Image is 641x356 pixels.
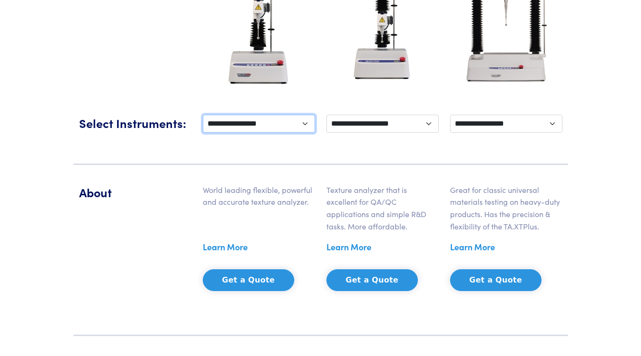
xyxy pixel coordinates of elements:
[203,269,294,291] button: Get a Quote
[203,240,248,254] a: Learn More
[450,184,562,232] p: Great for classic universal materials testing on heavy-duty products. Has the precision & flexibi...
[203,184,315,208] p: World leading flexible, powerful and accurate texture analyzer.
[450,240,495,254] a: Learn More
[326,184,439,232] p: Texture analyzer that is excellent for QA/QC applications and simple R&D tasks. More affordable.
[79,184,191,201] h5: About
[79,115,191,131] h5: Select Instruments:
[326,269,418,291] button: Get a Quote
[326,240,371,254] a: Learn More
[450,269,542,291] button: Get a Quote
